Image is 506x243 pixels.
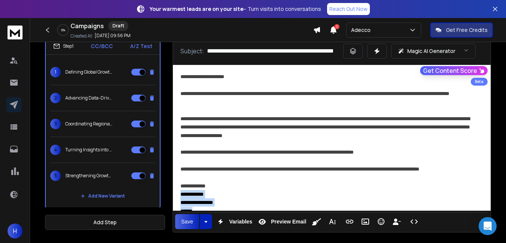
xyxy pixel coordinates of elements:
[71,33,93,39] p: Created At:
[407,214,421,229] button: Code View
[334,24,339,29] span: 1
[65,69,113,75] p: Defining Global Growth through Customer-Centric Strategy
[175,214,199,229] button: Save
[61,28,65,32] p: 0 %
[213,214,254,229] button: Variables
[130,42,152,50] p: A/Z Test
[8,26,23,39] img: logo
[446,26,488,34] p: Get Free Credits
[180,47,204,56] p: Subject:
[50,93,61,103] span: 2
[65,173,113,179] p: Strengthening Growth through Unified Global Collaboration
[309,214,324,229] button: Clean HTML
[430,23,493,38] button: Get Free Credits
[45,215,165,230] button: Add Step
[65,95,113,101] p: Advancing Data-Driven Growth Across Global Markets
[150,5,321,13] p: – Turn visits into conversations
[358,214,372,229] button: Insert Image (Ctrl+P)
[108,21,128,31] div: Draft
[390,214,404,229] button: Insert Unsubscribe Link
[351,26,374,34] p: Adecco
[50,67,61,77] span: 1
[71,21,104,30] h1: Campaigns
[53,43,74,50] div: Step 1
[50,119,61,129] span: 3
[420,66,488,75] button: Get Content Score
[228,219,254,225] span: Variables
[50,171,61,181] span: 5
[150,5,243,12] strong: Your warmest leads are on your site
[374,214,388,229] button: Emoticons
[407,47,455,55] p: Magic AI Generator
[325,214,339,229] button: More Text
[65,121,113,127] p: Coordinating Regional Insights into Global Growth Strategy
[329,5,368,13] p: Reach Out Now
[342,214,357,229] button: Insert Link (Ctrl+K)
[91,42,113,50] p: CC/BCC
[391,44,476,59] button: Magic AI Generator
[471,78,488,86] div: Beta
[50,145,61,155] span: 4
[8,223,23,238] button: H
[479,217,497,235] div: Open Intercom Messenger
[45,37,161,209] li: Step1CC/BCCA/Z Test1Defining Global Growth through Customer-Centric Strategy2Advancing Data-Drive...
[269,219,308,225] span: Preview Email
[75,189,131,204] button: Add New Variant
[95,33,131,39] p: [DATE] 09:56 PM
[327,3,370,15] a: Reach Out Now
[255,214,308,229] button: Preview Email
[65,147,113,153] p: Turning Insights into Scalable Global Marketing Success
